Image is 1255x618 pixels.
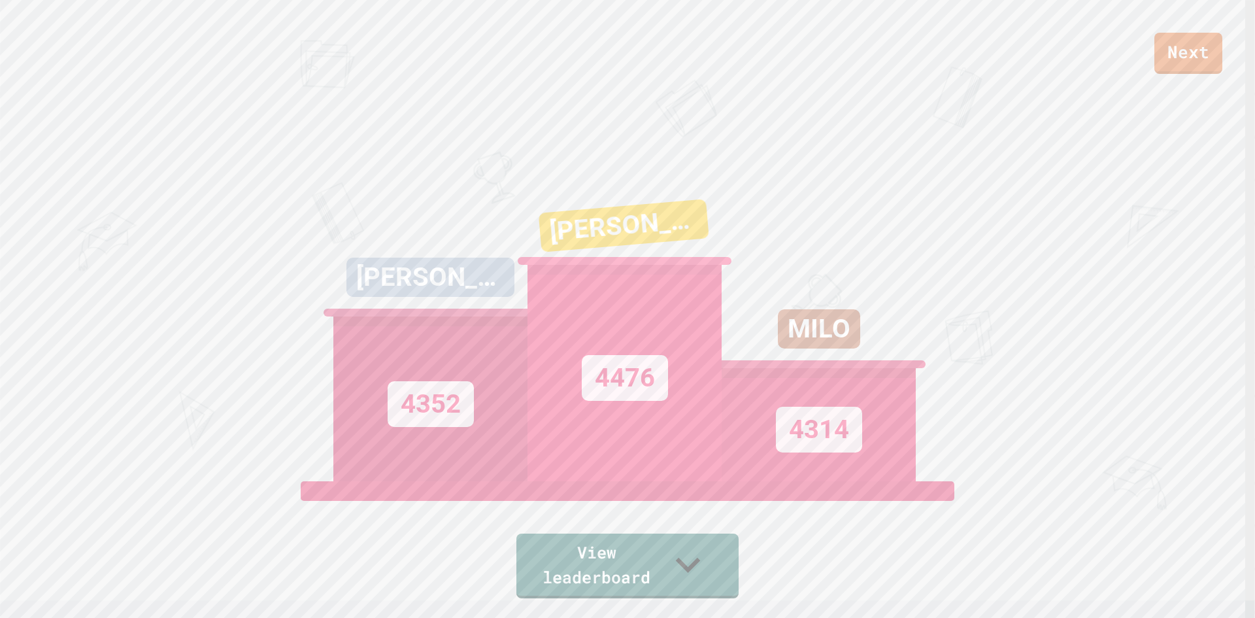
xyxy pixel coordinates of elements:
a: Next [1154,33,1222,74]
div: 4314 [776,407,862,453]
div: 4352 [388,381,474,427]
div: [PERSON_NAME] [346,258,514,297]
div: MILO [778,309,860,349]
div: [PERSON_NAME] [539,199,709,252]
div: 4476 [582,355,668,401]
a: View leaderboard [516,534,739,598]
